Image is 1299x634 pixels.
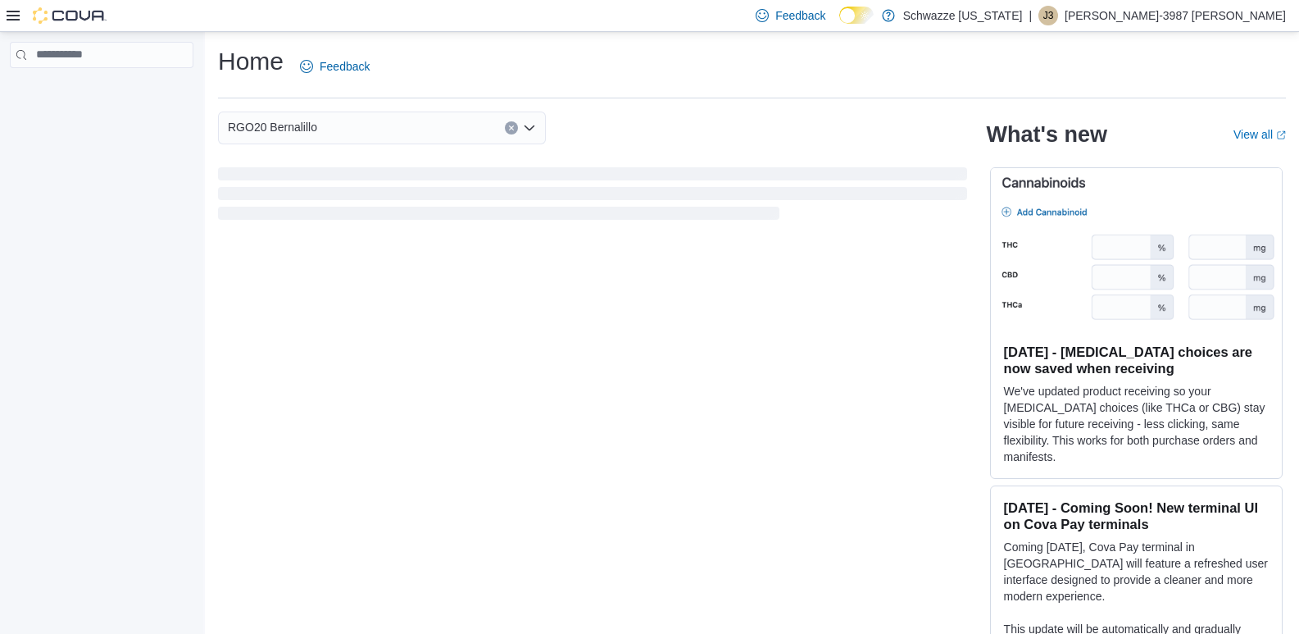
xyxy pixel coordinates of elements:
span: Loading [218,171,967,223]
p: Coming [DATE], Cova Pay terminal in [GEOGRAPHIC_DATA] will feature a refreshed user interface des... [1004,539,1269,604]
a: Feedback [293,50,376,83]
h3: [DATE] - Coming Soon! New terminal UI on Cova Pay terminals [1004,499,1269,532]
h3: [DATE] - [MEDICAL_DATA] choices are now saved when receiving [1004,344,1269,376]
img: Cova [33,7,107,24]
a: View allExternal link [1233,128,1286,141]
button: Open list of options [523,121,536,135]
span: RGO20 Bernalillo [228,117,317,137]
span: J3 [1043,6,1054,25]
svg: External link [1276,130,1286,140]
p: | [1029,6,1032,25]
button: Clear input [505,121,518,135]
nav: Complex example [10,71,193,111]
div: Jodi-3987 Jansen [1038,6,1058,25]
span: Feedback [775,7,825,24]
span: Feedback [320,58,370,75]
input: Dark Mode [839,7,874,24]
p: We've updated product receiving so your [MEDICAL_DATA] choices (like THCa or CBG) stay visible fo... [1004,383,1269,465]
p: Schwazze [US_STATE] [903,6,1023,25]
h1: Home [218,45,284,78]
p: [PERSON_NAME]-3987 [PERSON_NAME] [1065,6,1286,25]
span: Dark Mode [839,24,840,25]
h2: What's new [987,121,1107,148]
